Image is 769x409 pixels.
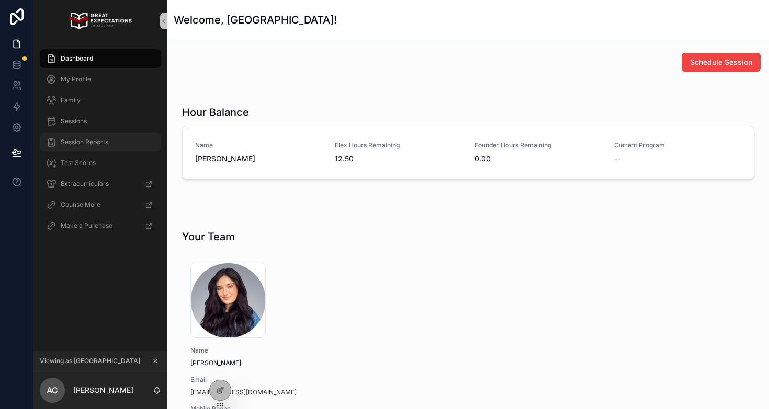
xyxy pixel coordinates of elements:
[690,57,752,67] span: Schedule Session
[61,180,109,188] span: Extracurriculars
[40,154,161,172] a: Test Scores
[61,96,81,104] span: Family
[61,54,93,63] span: Dashboard
[614,154,620,164] span: --
[474,141,602,149] span: Founder Hours Remaining
[61,159,96,167] span: Test Scores
[40,91,161,110] a: Family
[40,174,161,193] a: Extracurriculars
[47,384,58,396] span: AC
[61,201,100,209] span: CounselMore
[335,154,462,164] span: 12.50
[474,154,602,164] span: 0.00
[73,385,133,395] p: [PERSON_NAME]
[195,141,322,149] span: Name
[190,346,375,355] span: Name
[174,13,337,27] h1: Welcome, [GEOGRAPHIC_DATA]!
[40,195,161,214] a: CounselMore
[195,154,322,164] span: [PERSON_NAME]
[40,112,161,131] a: Sessions
[40,70,161,89] a: My Profile
[335,141,462,149] span: Flex Hours Remaining
[190,388,297,396] a: [EMAIL_ADDRESS][DOMAIN_NAME]
[182,229,235,244] h1: Your Team
[61,117,87,125] span: Sessions
[61,221,112,230] span: Make a Purchase
[190,359,375,367] span: [PERSON_NAME]
[40,49,161,68] a: Dashboard
[69,13,131,29] img: App logo
[40,216,161,235] a: Make a Purchase
[61,75,91,84] span: My Profile
[682,53,761,72] button: Schedule Session
[40,357,140,365] span: Viewing as [GEOGRAPHIC_DATA]
[33,42,167,249] div: scrollable content
[190,376,375,384] span: Email
[614,141,741,149] span: Current Program
[61,138,108,146] span: Session Reports
[182,105,249,120] h1: Hour Balance
[40,133,161,151] a: Session Reports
